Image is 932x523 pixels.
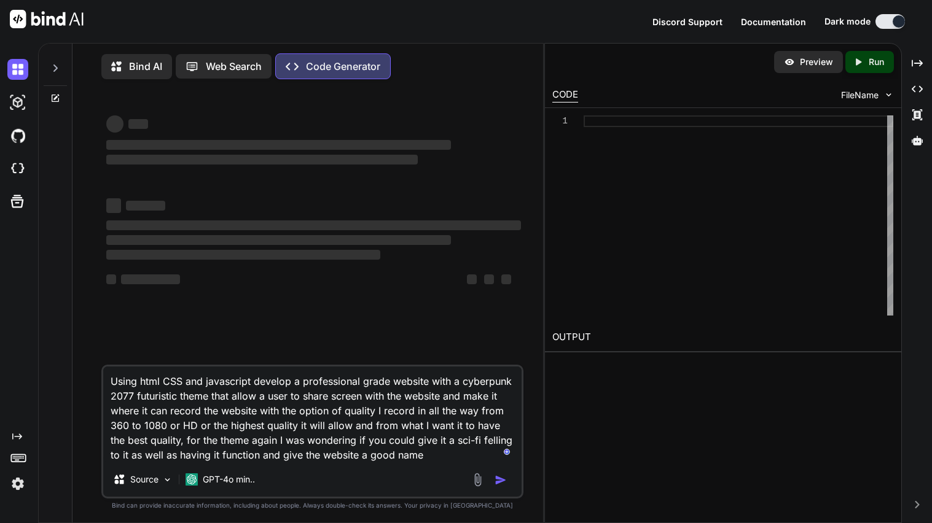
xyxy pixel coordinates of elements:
[7,473,28,494] img: settings
[106,198,121,213] span: ‌
[7,59,28,80] img: darkChat
[883,90,894,100] img: chevron down
[10,10,84,28] img: Bind AI
[501,274,511,284] span: ‌
[841,89,879,101] span: FileName
[552,88,578,103] div: CODE
[121,274,180,284] span: ‌
[106,235,450,245] span: ‌
[784,56,795,68] img: preview
[126,201,165,211] span: ‌
[186,473,198,486] img: GPT-4o mini
[101,501,523,510] p: Bind can provide inaccurate information, including about people. Always double-check its answers....
[130,473,159,486] p: Source
[652,15,722,28] button: Discord Support
[103,366,522,462] textarea: To enrich screen reader interactions, please activate Accessibility in Grammarly extension settings
[741,15,806,28] button: Documentation
[162,475,173,485] img: Pick Models
[106,155,417,165] span: ‌
[467,274,477,284] span: ‌
[206,59,262,74] p: Web Search
[869,56,884,68] p: Run
[129,59,162,74] p: Bind AI
[7,125,28,146] img: githubDark
[471,473,485,487] img: attachment
[128,119,148,129] span: ‌
[106,250,380,260] span: ‌
[741,17,806,27] span: Documentation
[306,59,380,74] p: Code Generator
[800,56,833,68] p: Preview
[552,115,568,127] div: 1
[106,274,116,284] span: ‌
[106,140,450,150] span: ‌
[545,323,901,352] h2: OUTPUT
[7,158,28,179] img: cloudideIcon
[203,473,255,486] p: GPT-4o min..
[7,92,28,113] img: darkAi-studio
[652,17,722,27] span: Discord Support
[106,220,521,230] span: ‌
[106,115,123,133] span: ‌
[824,15,871,28] span: Dark mode
[495,474,507,486] img: icon
[484,274,494,284] span: ‌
